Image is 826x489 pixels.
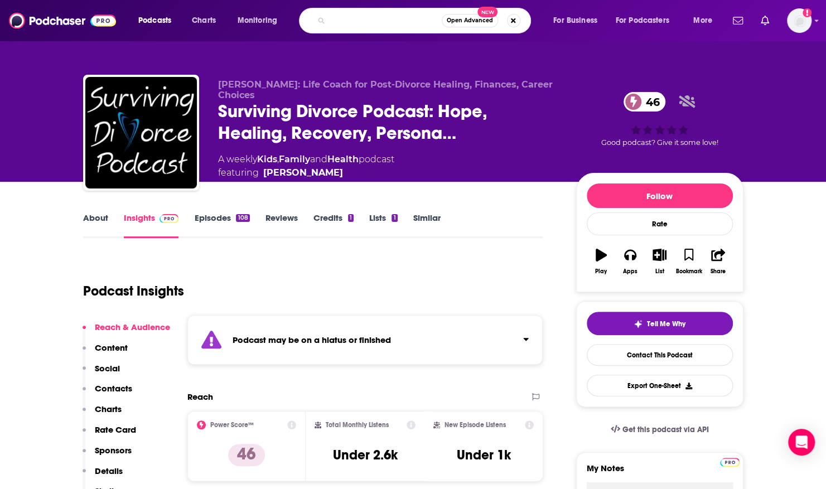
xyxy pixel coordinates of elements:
[218,79,553,100] span: [PERSON_NAME]: Life Coach for Post-Divorce Healing, Finances, Career Choices
[230,12,292,30] button: open menu
[348,214,354,222] div: 1
[85,77,197,188] img: Surviving Divorce Podcast: Hope, Healing, Recovery, Personal Finance, Co-Parenting
[635,92,665,112] span: 46
[83,342,128,363] button: Content
[693,13,712,28] span: More
[83,404,122,424] button: Charts
[587,463,733,482] label: My Notes
[634,319,643,328] img: tell me why sparkle
[787,8,811,33] span: Logged in as ShellB
[608,12,685,30] button: open menu
[265,212,298,238] a: Reviews
[83,424,136,445] button: Rate Card
[83,445,132,466] button: Sponsors
[587,344,733,366] a: Contact This Podcast
[138,13,171,28] span: Podcasts
[587,312,733,335] button: tell me why sparkleTell Me Why
[595,268,607,275] div: Play
[160,214,179,223] img: Podchaser Pro
[685,12,726,30] button: open menu
[9,10,116,31] img: Podchaser - Follow, Share and Rate Podcasts
[238,13,277,28] span: Monitoring
[788,429,815,456] div: Open Intercom Messenger
[369,212,397,238] a: Lists1
[95,404,122,414] p: Charts
[674,241,703,282] button: Bookmark
[313,212,354,238] a: Credits1
[131,12,186,30] button: open menu
[624,92,665,112] a: 46
[310,8,542,33] div: Search podcasts, credits, & more...
[332,447,397,463] h3: Under 2.6k
[645,241,674,282] button: List
[787,8,811,33] button: Show profile menu
[728,11,747,30] a: Show notifications dropdown
[602,416,718,443] a: Get this podcast via API
[675,268,702,275] div: Bookmark
[477,7,497,17] span: New
[703,241,732,282] button: Share
[194,212,249,238] a: Episodes108
[83,322,170,342] button: Reach & Audience
[277,154,279,164] span: ,
[623,268,637,275] div: Apps
[192,13,216,28] span: Charts
[236,214,249,222] div: 108
[445,421,506,429] h2: New Episode Listens
[263,166,343,180] a: G.D. Lengacher
[601,138,718,147] span: Good podcast? Give it some love!
[616,13,669,28] span: For Podcasters
[587,212,733,235] div: Rate
[83,212,108,238] a: About
[310,154,327,164] span: and
[95,383,132,394] p: Contacts
[576,79,743,159] div: 46Good podcast? Give it some love!
[587,241,616,282] button: Play
[622,425,708,434] span: Get this podcast via API
[647,319,685,328] span: Tell Me Why
[330,12,442,30] input: Search podcasts, credits, & more...
[756,11,774,30] a: Show notifications dropdown
[95,342,128,353] p: Content
[95,424,136,435] p: Rate Card
[83,363,120,384] button: Social
[392,214,397,222] div: 1
[83,466,123,486] button: Details
[413,212,441,238] a: Similar
[257,154,277,164] a: Kids
[720,458,740,467] img: Podchaser Pro
[279,154,310,164] a: Family
[95,466,123,476] p: Details
[218,166,394,180] span: featuring
[228,444,265,466] p: 46
[457,447,511,463] h3: Under 1k
[83,283,184,299] h1: Podcast Insights
[95,445,132,456] p: Sponsors
[233,335,391,345] strong: Podcast may be on a hiatus or finished
[616,241,645,282] button: Apps
[545,12,611,30] button: open menu
[442,14,498,27] button: Open AdvancedNew
[327,154,359,164] a: Health
[185,12,223,30] a: Charts
[803,8,811,17] svg: Add a profile image
[711,268,726,275] div: Share
[655,268,664,275] div: List
[587,375,733,396] button: Export One-Sheet
[83,383,132,404] button: Contacts
[95,363,120,374] p: Social
[787,8,811,33] img: User Profile
[326,421,389,429] h2: Total Monthly Listens
[553,13,597,28] span: For Business
[210,421,254,429] h2: Power Score™
[587,183,733,208] button: Follow
[95,322,170,332] p: Reach & Audience
[187,391,213,402] h2: Reach
[218,153,394,180] div: A weekly podcast
[187,315,543,365] section: Click to expand status details
[124,212,179,238] a: InsightsPodchaser Pro
[447,18,493,23] span: Open Advanced
[720,456,740,467] a: Pro website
